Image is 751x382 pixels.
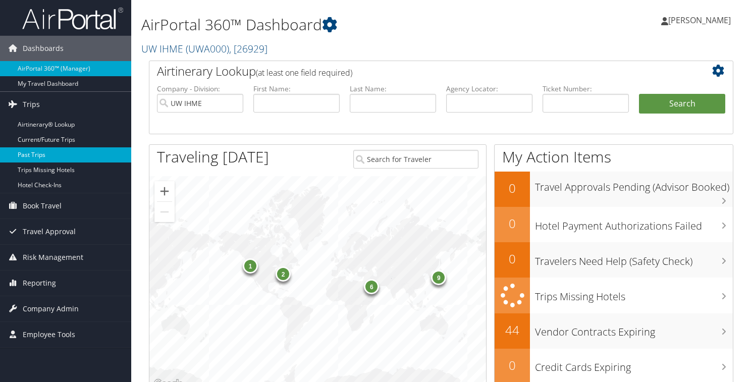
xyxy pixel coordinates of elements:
a: 0Travelers Need Help (Safety Check) [495,242,733,278]
h2: 0 [495,357,530,374]
img: airportal-logo.png [22,7,123,30]
h1: AirPortal 360™ Dashboard [141,14,541,35]
span: Risk Management [23,245,83,270]
button: Search [639,94,725,114]
div: 2 [276,266,291,282]
h3: Credit Cards Expiring [535,355,733,374]
a: 0Hotel Payment Authorizations Failed [495,207,733,242]
h3: Trips Missing Hotels [535,285,733,304]
h2: 0 [495,215,530,232]
h3: Travel Approvals Pending (Advisor Booked) [535,175,733,194]
a: 44Vendor Contracts Expiring [495,313,733,349]
span: (at least one field required) [256,67,352,78]
h1: Traveling [DATE] [157,146,269,168]
span: , [ 26929 ] [229,42,267,56]
label: Agency Locator: [446,84,532,94]
span: Company Admin [23,296,79,321]
h2: 0 [495,180,530,197]
span: Trips [23,92,40,117]
span: Book Travel [23,193,62,219]
h2: 44 [495,321,530,339]
a: Trips Missing Hotels [495,278,733,313]
label: Ticket Number: [543,84,629,94]
a: [PERSON_NAME] [661,5,741,35]
span: ( UWA000 ) [186,42,229,56]
h3: Travelers Need Help (Safety Check) [535,249,733,268]
span: Reporting [23,270,56,296]
label: First Name: [253,84,340,94]
label: Company - Division: [157,84,243,94]
input: Search for Traveler [353,150,478,169]
span: Dashboards [23,36,64,61]
button: Zoom in [154,181,175,201]
a: UW IHME [141,42,267,56]
label: Last Name: [350,84,436,94]
h2: 0 [495,250,530,267]
a: 0Travel Approvals Pending (Advisor Booked) [495,172,733,207]
h2: Airtinerary Lookup [157,63,677,80]
div: 6 [364,279,379,294]
span: [PERSON_NAME] [668,15,731,26]
span: Employee Tools [23,322,75,347]
div: 9 [431,269,446,285]
button: Zoom out [154,202,175,222]
h3: Hotel Payment Authorizations Failed [535,214,733,233]
span: Travel Approval [23,219,76,244]
h1: My Action Items [495,146,733,168]
h3: Vendor Contracts Expiring [535,320,733,339]
div: 1 [243,258,258,274]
